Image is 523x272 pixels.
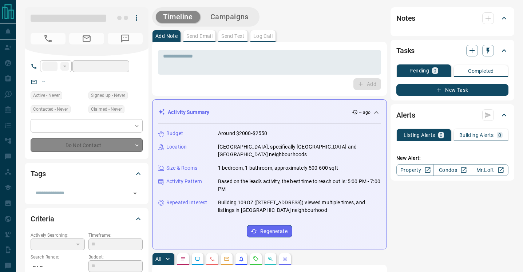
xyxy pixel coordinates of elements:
div: Notes [396,9,508,27]
a: Property [396,164,434,176]
p: Building Alerts [459,133,494,138]
p: Budget [166,130,183,137]
svg: Listing Alerts [238,256,244,262]
p: -- ago [359,109,371,116]
span: Active - Never [33,92,60,99]
a: -- [42,79,45,84]
span: Contacted - Never [33,106,68,113]
div: Activity Summary-- ago [158,106,381,119]
h2: Tags [31,168,45,180]
svg: Emails [224,256,230,262]
div: Tags [31,165,143,182]
p: 1 bedroom, 1 bathroom, approximately 500-600 sqft [218,164,338,172]
div: Criteria [31,210,143,228]
p: New Alert: [396,154,508,162]
p: Activity Summary [168,109,209,116]
p: Location [166,143,187,151]
p: Size & Rooms [166,164,198,172]
p: Completed [468,68,494,74]
p: Around $2000-$2550 [218,130,267,137]
span: Claimed - Never [91,106,122,113]
svg: Calls [209,256,215,262]
p: Activity Pattern [166,178,202,185]
button: Open [130,188,140,198]
svg: Lead Browsing Activity [195,256,201,262]
button: New Task [396,84,508,96]
span: No Number [31,33,66,44]
p: Add Note [155,33,178,39]
p: Timeframe: [88,232,143,239]
h2: Notes [396,12,415,24]
p: All [155,256,161,261]
svg: Notes [180,256,186,262]
svg: Opportunities [268,256,273,262]
svg: Requests [253,256,259,262]
svg: Agent Actions [282,256,288,262]
a: Mr.Loft [471,164,508,176]
p: Search Range: [31,254,85,260]
button: Regenerate [247,225,292,237]
span: No Number [108,33,143,44]
span: Signed up - Never [91,92,125,99]
p: Building 109OZ ([STREET_ADDRESS]) viewed multiple times, and listings in [GEOGRAPHIC_DATA] neighb... [218,199,381,214]
div: Tasks [396,42,508,59]
p: Listing Alerts [404,133,435,138]
h2: Criteria [31,213,54,225]
p: Pending [409,68,429,73]
a: Condos [433,164,471,176]
div: Do Not Contact [31,138,143,152]
p: Actively Searching: [31,232,85,239]
p: Repeated Interest [166,199,207,206]
p: Budget: [88,254,143,260]
button: Timeline [156,11,200,23]
p: Based on the lead's activity, the best time to reach out is: 5:00 PM - 7:00 PM [218,178,381,193]
p: 0 [433,68,436,73]
button: Campaigns [203,11,256,23]
p: 0 [498,133,501,138]
h2: Alerts [396,109,415,121]
h2: Tasks [396,45,415,56]
p: 0 [440,133,443,138]
div: Alerts [396,106,508,124]
span: No Email [69,33,104,44]
p: [GEOGRAPHIC_DATA], specifically [GEOGRAPHIC_DATA] and [GEOGRAPHIC_DATA] neighbourhoods [218,143,381,158]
